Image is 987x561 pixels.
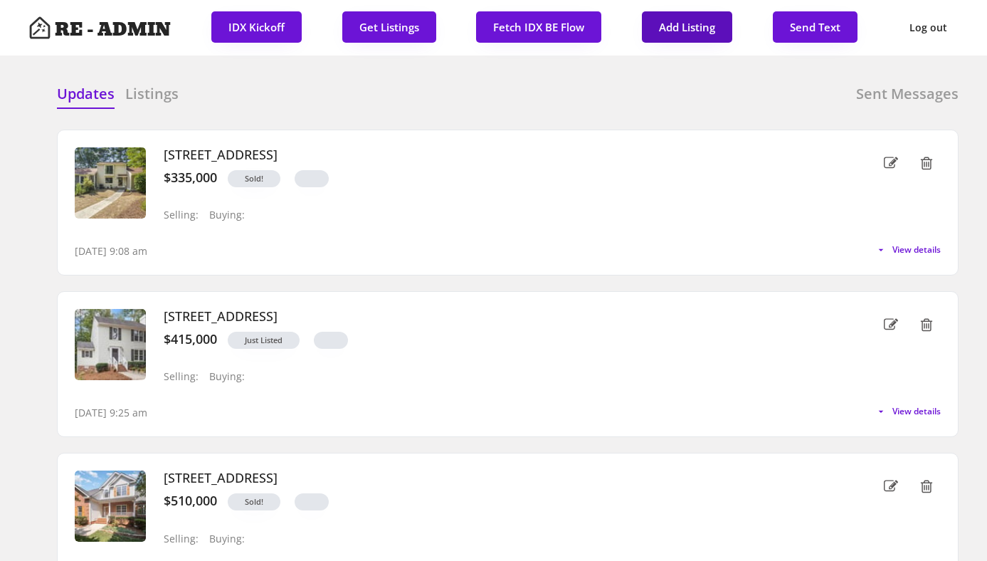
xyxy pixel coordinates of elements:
[875,406,941,417] button: View details
[75,406,147,420] div: [DATE] 9:25 am
[164,209,199,221] div: Selling:
[892,246,941,254] span: View details
[164,493,217,509] div: $510,000
[164,170,217,186] div: $335,000
[209,371,245,383] div: Buying:
[28,16,51,39] img: Artboard%201%20copy%203.svg
[55,21,171,39] h4: RE - ADMIN
[75,471,146,542] img: 1ed201c30d192d229304325c7f4b640e-cc_ft_1536.webp
[898,11,959,44] button: Log out
[209,533,245,545] div: Buying:
[75,309,146,380] img: cd8816fb9bce6a616a60098beaada483-cc_ft_1536.webp
[228,332,300,349] button: Just Listed
[75,244,147,258] div: [DATE] 9:08 am
[164,371,199,383] div: Selling:
[228,493,280,510] button: Sold!
[211,11,302,43] button: IDX Kickoff
[164,309,820,325] h3: [STREET_ADDRESS]
[892,407,941,416] span: View details
[75,147,146,219] img: 3011f94e376a24a06e2297a75da61463-cc_ft_1536.webp
[642,11,732,43] button: Add Listing
[164,533,199,545] div: Selling:
[342,11,436,43] button: Get Listings
[164,471,820,486] h3: [STREET_ADDRESS]
[476,11,601,43] button: Fetch IDX BE Flow
[856,84,959,104] h6: Sent Messages
[57,84,115,104] h6: Updates
[875,244,941,256] button: View details
[125,84,179,104] h6: Listings
[164,147,820,163] h3: [STREET_ADDRESS]
[164,332,217,347] div: $415,000
[209,209,245,221] div: Buying:
[228,170,280,187] button: Sold!
[773,11,857,43] button: Send Text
